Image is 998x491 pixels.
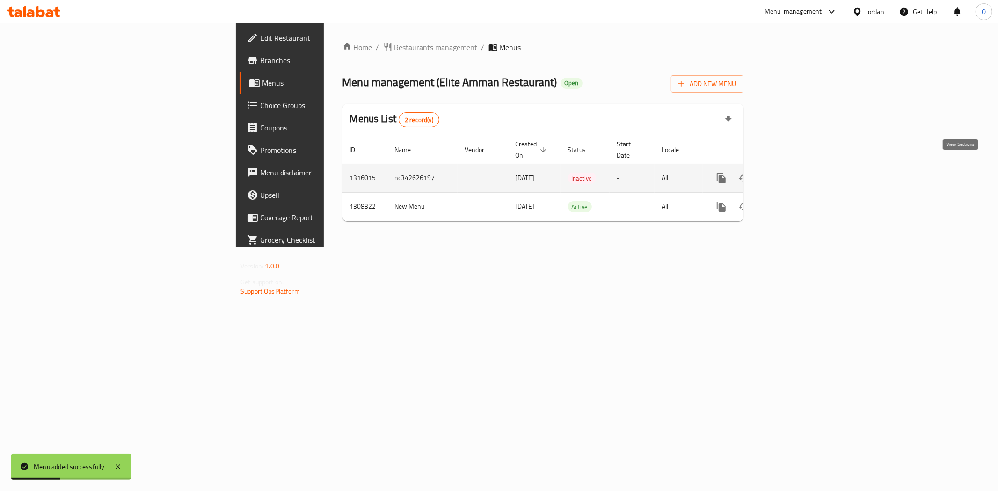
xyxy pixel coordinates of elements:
[240,116,402,139] a: Coupons
[465,144,497,155] span: Vendor
[240,285,300,297] a: Support.OpsPlatform
[561,79,583,87] span: Open
[516,172,535,184] span: [DATE]
[260,212,395,223] span: Coverage Report
[710,167,733,189] button: more
[383,42,478,53] a: Restaurants management
[710,195,733,218] button: more
[617,138,643,161] span: Start Date
[568,144,598,155] span: Status
[568,173,596,184] span: Inactive
[717,108,740,131] div: Export file
[342,72,557,93] span: Menu management ( Elite Amman Restaurant )
[350,112,439,127] h2: Menus List
[982,7,986,17] span: O
[387,164,458,192] td: nc342626197
[481,42,485,53] li: /
[399,116,439,124] span: 2 record(s)
[260,144,395,156] span: Promotions
[568,202,592,212] span: Active
[240,27,402,49] a: Edit Restaurant
[765,6,822,17] div: Menu-management
[733,167,755,189] button: Change Status
[350,144,368,155] span: ID
[265,260,279,272] span: 1.0.0
[399,112,439,127] div: Total records count
[260,189,395,201] span: Upsell
[568,201,592,212] div: Active
[394,42,478,53] span: Restaurants management
[240,276,284,288] span: Get support on:
[342,136,808,221] table: enhanced table
[610,164,655,192] td: -
[387,192,458,221] td: New Menu
[703,136,808,164] th: Actions
[342,42,743,53] nav: breadcrumb
[240,72,402,94] a: Menus
[260,32,395,43] span: Edit Restaurant
[395,144,423,155] span: Name
[260,55,395,66] span: Branches
[34,462,105,472] div: Menu added successfully
[240,206,402,229] a: Coverage Report
[240,229,402,251] a: Grocery Checklist
[655,192,703,221] td: All
[671,75,743,93] button: Add New Menu
[240,260,263,272] span: Version:
[516,200,535,212] span: [DATE]
[610,192,655,221] td: -
[240,49,402,72] a: Branches
[866,7,884,17] div: Jordan
[561,78,583,89] div: Open
[678,78,736,90] span: Add New Menu
[262,77,395,88] span: Menus
[655,164,703,192] td: All
[260,167,395,178] span: Menu disclaimer
[240,94,402,116] a: Choice Groups
[260,234,395,245] span: Grocery Checklist
[516,138,549,161] span: Created On
[240,139,402,161] a: Promotions
[260,122,395,133] span: Coupons
[260,100,395,111] span: Choice Groups
[662,144,692,155] span: Locale
[240,161,402,184] a: Menu disclaimer
[240,184,402,206] a: Upsell
[500,42,521,53] span: Menus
